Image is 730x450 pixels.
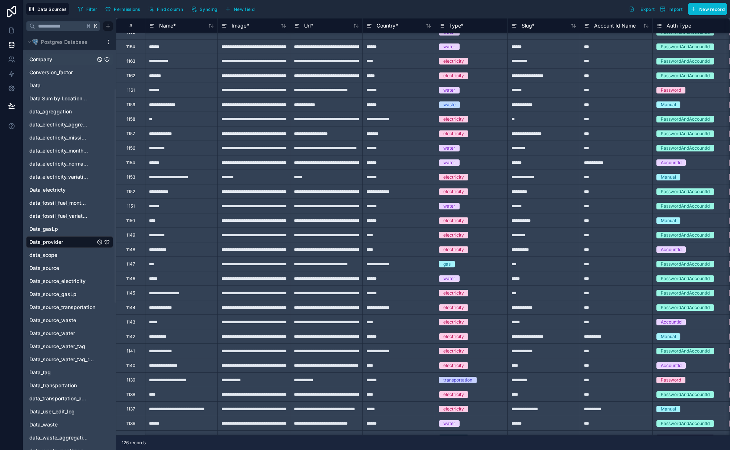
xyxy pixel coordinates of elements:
div: 1146 [126,276,135,282]
div: electricity [443,174,464,180]
div: 1138 [126,392,135,397]
div: 1145 [126,290,135,296]
span: data_electricity_normalization [29,160,88,167]
div: Data_source_water_tag_relationship [26,354,113,365]
div: electricity [443,304,464,311]
span: Data_transportation [29,382,77,389]
div: Data_user_edit_log [26,406,113,417]
div: data_scope [26,249,113,261]
div: PasswordAndAccountId [661,261,710,267]
span: Data_gasLp [29,225,58,233]
div: 1137 [126,406,135,412]
div: PasswordAndAccountId [661,232,710,238]
a: Data_electricty [29,186,95,193]
div: electricity [443,362,464,369]
div: AccountId [661,246,681,253]
div: PasswordAndAccountId [661,58,710,64]
div: Data_tag [26,367,113,378]
div: 1147 [126,261,135,267]
span: Data_electricty [29,186,66,193]
div: Manual [661,174,676,180]
div: data_fossil_fuel_variation [26,210,113,222]
span: data_scope [29,251,57,259]
div: PasswordAndAccountId [661,72,710,79]
div: PasswordAndAccountId [661,304,710,311]
button: Syncing [188,4,220,14]
span: Import [668,7,683,12]
div: PasswordAndAccountId [661,391,710,398]
span: K [93,24,98,29]
div: PasswordAndAccountId [661,145,710,151]
div: electricity [443,406,464,412]
div: data_agreggation [26,106,113,117]
div: water [443,87,455,93]
a: data_electricity_variation [29,173,88,180]
span: data_electricity_missing_data [29,134,88,141]
a: Permissions [103,4,145,14]
div: Data_source_water_tag [26,341,113,352]
span: Syncing [200,7,217,12]
div: 1140 [126,363,136,368]
span: Conversion_factor [29,69,73,76]
div: water [443,420,455,427]
a: data_transportation_aggregation [29,395,88,402]
div: Data_source [26,262,113,274]
a: data_agreggation [29,108,88,115]
span: Data_source_waste [29,317,76,324]
div: 1144 [126,305,136,311]
span: Data_source_water_tag [29,343,85,350]
a: Data Sum by Location and Data type [29,95,88,102]
div: Conversion_factor [26,67,113,78]
span: Filter [86,7,98,12]
div: AccountId [661,319,681,325]
div: 1139 [126,377,135,383]
div: 1156 [126,145,135,151]
a: data_fossil_fuel_variation [29,212,88,220]
span: Url * [304,22,313,29]
div: Data_source_electricity [26,275,113,287]
button: Postgres logoPostgres Database [26,37,103,47]
div: 1148 [126,247,135,253]
div: data_transportation_aggregation [26,393,113,404]
a: Company [29,56,95,63]
div: electricity [443,232,464,238]
div: 1163 [126,58,135,64]
div: PasswordAndAccountId [661,203,710,209]
span: data_electricity_aggregation [29,121,88,128]
div: 1142 [126,334,135,339]
div: electricity [443,246,464,253]
span: Type * [449,22,464,29]
div: Password [661,377,681,383]
div: AccountId [661,159,681,166]
div: data_electricity_normalization [26,158,113,170]
div: electricity [443,391,464,398]
div: Data_gasLp [26,223,113,235]
button: New record [688,3,727,15]
div: AccountId [661,362,681,369]
div: Data_waste [26,419,113,430]
div: 1159 [126,102,135,108]
div: 1153 [126,174,135,180]
div: transportation [443,377,472,383]
div: Data_transportation [26,380,113,391]
span: New field [234,7,254,12]
span: Data_user_edit_log [29,408,75,415]
span: data_waste_aggregation [29,434,88,441]
div: electricity [443,348,464,354]
button: New field [223,4,257,14]
div: PasswordAndAccountId [661,420,710,427]
div: waste [443,101,456,108]
div: 1149 [126,232,135,238]
div: PasswordAndAccountId [661,130,710,137]
button: Find column [146,4,186,14]
div: electricity [443,290,464,296]
div: Manual [661,217,676,224]
div: Manual [661,333,676,340]
div: water [443,275,455,282]
span: 126 records [122,440,146,446]
div: 1162 [126,73,135,79]
a: Data_gasLp [29,225,95,233]
div: Data_source_transportation [26,301,113,313]
div: 1135 [126,435,135,441]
